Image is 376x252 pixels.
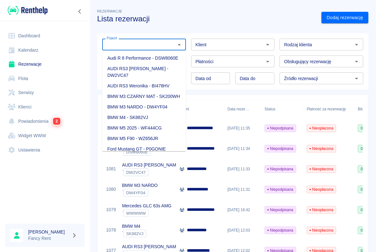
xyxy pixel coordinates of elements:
span: Nieopłacona [307,125,336,131]
li: BMW M5 F90 - WZ656JR [102,133,186,144]
img: Renthelp logo [8,5,48,16]
button: Otwórz [263,40,272,49]
a: Powiadomienia2 [5,114,85,129]
li: BMW M3 CZARNY MAT - SK200WH [102,91,186,102]
span: SK882VJ [124,231,146,236]
span: Nieopłacona [307,146,336,152]
div: ` [122,148,166,156]
p: AUDI RS3 [PERSON_NAME] [122,162,180,168]
li: AUDI RS3 Weronika - BI478HV [102,81,186,91]
a: Flota [5,71,85,86]
a: Widget WWW [5,129,85,143]
h3: Lista rezerwacji [97,14,316,23]
span: 0,00 zł [358,227,374,233]
span: Niepodpisana [265,125,296,131]
button: Otwórz [352,74,361,83]
span: DSW8060E [124,150,150,154]
button: Otwórz [352,40,361,49]
li: Ford Mustang GT - P0GONIE [102,144,186,154]
p: AUDI RS3 [PERSON_NAME] [122,243,180,250]
input: DD.MM.YYYY [235,72,274,84]
span: 0,00 zł [358,166,374,172]
div: [DATE] 11:35 [224,118,261,138]
li: Audi R 8 Performance - DSW8060E [102,53,186,63]
div: Status [265,100,275,118]
div: Płatność za rezerwację [303,100,355,118]
div: Data rezerwacji [224,100,261,118]
span: Niepodpisana [265,146,296,152]
span: 0,00 zł [358,146,374,152]
button: Otwórz [352,57,361,66]
a: Kalendarz [5,43,85,57]
span: Nieopłacona [307,207,336,213]
button: Otwórz [263,57,272,66]
label: Pojazd [107,36,117,41]
span: Rezerwacje [97,9,122,13]
span: WWWWW [124,211,148,216]
div: ` [122,230,146,237]
p: Mercedes GLC 63s AMG [122,203,172,209]
span: Nieopłacona [307,227,336,233]
h6: [PERSON_NAME] [28,229,69,235]
a: Dodaj rezerwację [321,12,368,24]
span: Nieopłacona [307,166,336,172]
span: Niepodpisana [265,227,296,233]
span: Niepodpisana [265,207,296,213]
li: BMW M4 - SK882VJ [102,112,186,123]
a: 1078 [106,227,116,233]
button: Sort [249,105,258,114]
p: Fancy Rent [28,235,69,242]
div: [DATE] 11:34 [224,138,261,159]
p: BMW M3 NARDO [122,182,157,189]
button: Zwiń nawigację [75,7,85,16]
span: 0,00 zł [358,207,374,213]
span: DW2VC47 [124,170,148,175]
div: Status [261,100,303,118]
a: 1081 [106,166,116,172]
li: BMW M5 2025 - WF444CG [102,123,186,133]
div: [DATE] 12:03 [224,220,261,241]
div: Data rezerwacji [227,100,249,118]
div: ` [122,168,180,176]
span: Niepodpisana [265,166,296,172]
p: BMW M4 [122,223,146,230]
div: ` [122,209,172,217]
button: Zamknij [175,40,184,49]
a: Rezerwacje [5,57,85,71]
div: ` [122,189,157,196]
a: Dashboard [5,29,85,43]
input: DD.MM.YYYY [191,72,230,84]
span: 0,00 zł [358,187,374,192]
div: [DATE] 11:31 [224,179,261,200]
a: 1079 [106,206,116,213]
a: Ustawienia [5,143,85,157]
div: Płatność za rezerwację [307,100,346,118]
span: 0,00 zł [358,125,374,131]
a: Serwisy [5,85,85,100]
a: 1080 [106,186,116,193]
span: 2 [53,118,60,125]
a: Renthelp logo [5,5,48,16]
li: BMW M3 NARDO - DW4YF04 [102,102,186,112]
span: Nieopłacona [307,187,336,192]
div: Klient [176,100,224,118]
li: AUDI RS3 [PERSON_NAME] - DW2VC47 [102,63,186,81]
div: [DATE] 16:42 [224,200,261,220]
a: Klienci [5,100,85,114]
div: [DATE] 11:33 [224,159,261,179]
span: Niepodpisana [265,187,296,192]
span: DW4YF04 [124,190,148,195]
